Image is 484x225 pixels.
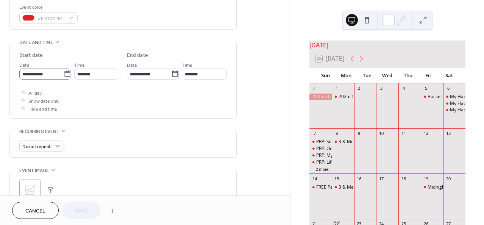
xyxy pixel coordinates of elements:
div: 3 & Me Class Club [332,184,354,191]
div: My Happy Saturday-Magical Edition [443,100,465,107]
div: 16 [356,176,362,181]
div: PRP: On the Road [316,145,352,152]
div: 3 [378,86,384,91]
div: 15 [334,176,340,181]
div: 2025: 10 Minute Challenge-August [309,94,332,100]
div: Midnight Madness [428,184,467,191]
button: 2 more [312,166,331,172]
div: Mon [336,68,356,83]
div: Fri [418,68,439,83]
div: 3 & Me Class Club [339,139,377,145]
div: PRP: Life Unfiltered [316,159,356,166]
div: 2 [356,86,362,91]
div: PRP: On the Road [309,145,332,152]
div: PRP: Life Unfiltered [309,159,332,166]
div: 12 [423,131,429,136]
div: End date [127,52,148,59]
div: Event color [19,3,76,11]
div: 3 & Me Class Club [339,184,377,191]
div: 14 [312,176,317,181]
div: PRP: Simply Summer [316,139,360,145]
div: Sun [315,68,336,83]
div: 2025: 10 Minute Challenge-August [339,94,411,100]
div: PRP: My Fabulous Friends [309,152,332,159]
span: #ED1C24FF [37,14,66,22]
div: Tue [356,68,377,83]
span: Do not repeat [22,142,51,151]
div: 7 [312,131,317,136]
div: Bucket List Trip Class [428,94,472,100]
div: 10 [378,131,384,136]
span: Cancel [25,207,45,215]
div: Bucket List Trip Class [421,94,443,100]
div: 3 & Me Class Club [332,139,354,145]
div: [DATE] [309,41,465,50]
span: Time [182,61,192,69]
div: 4 [401,86,406,91]
span: All day [28,89,42,97]
div: Midnight Madness [421,184,443,191]
div: 9 [356,131,362,136]
div: PRP: Simply Summer [309,139,332,145]
span: Time [74,61,85,69]
div: 2025: 10 Minute Challenge-August [332,94,354,100]
div: Thu [398,68,418,83]
div: Sat [439,68,459,83]
div: FREE Perfect Pages RE-Imagined Class [316,184,397,191]
div: FREE Perfect Pages RE-Imagined Class [309,184,332,191]
span: Recurring event [19,128,59,136]
div: 13 [445,131,451,136]
span: Event image [19,167,49,175]
button: Cancel [12,202,59,219]
div: 31 [312,86,317,91]
div: 19 [423,176,429,181]
div: My Happy Saturday-Summer Edition [443,94,465,100]
span: Show date only [28,97,59,105]
div: 8 [334,131,340,136]
span: Date and time [19,39,53,47]
div: 5 [423,86,429,91]
div: 6 [445,86,451,91]
span: Hide end time [28,105,57,113]
div: 20 [445,176,451,181]
div: My Happy Saturday-Friends & Family Edition [443,107,465,113]
div: ; [19,180,41,201]
div: 18 [401,176,406,181]
div: Wed [377,68,398,83]
div: 1 [334,86,340,91]
div: 11 [401,131,406,136]
span: Date [127,61,137,69]
div: 17 [378,176,384,181]
div: Start date [19,52,43,59]
span: Date [19,61,30,69]
div: PRP: My Fabulous Friends [316,152,370,159]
